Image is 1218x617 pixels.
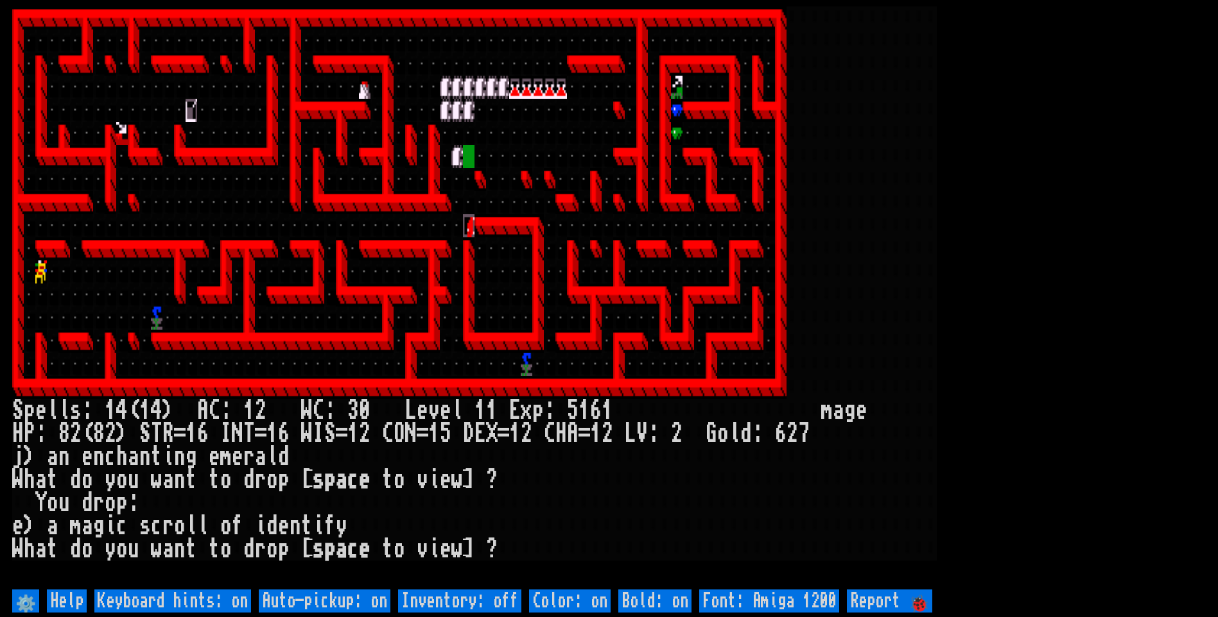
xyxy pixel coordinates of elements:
div: t [186,468,197,491]
div: l [47,399,58,422]
div: 2 [105,422,116,445]
div: [ [301,468,313,491]
div: 1 [474,399,486,422]
div: t [47,537,58,561]
div: t [151,445,162,468]
div: I [313,422,324,445]
div: R [162,422,174,445]
div: W [12,537,24,561]
div: D [463,422,474,445]
div: o [394,537,405,561]
div: i [313,514,324,537]
div: d [243,537,255,561]
div: o [82,468,93,491]
div: a [47,514,58,537]
div: v [417,537,428,561]
div: a [833,399,844,422]
div: l [58,399,70,422]
div: : [220,399,232,422]
div: 1 [186,422,197,445]
div: l [186,514,197,537]
div: w [451,468,463,491]
div: 1 [266,422,278,445]
div: h [116,445,128,468]
div: r [162,514,174,537]
div: u [128,537,139,561]
div: o [116,468,128,491]
div: P [24,422,35,445]
div: p [324,468,336,491]
div: e [278,514,290,537]
div: m [220,445,232,468]
div: 2 [602,422,613,445]
div: o [220,537,232,561]
div: : [752,422,763,445]
div: y [105,537,116,561]
div: s [70,399,82,422]
div: s [313,468,324,491]
div: 2 [671,422,683,445]
div: i [105,514,116,537]
div: t [209,468,220,491]
div: C [209,399,220,422]
div: p [324,537,336,561]
div: g [186,445,197,468]
div: a [162,468,174,491]
div: = [579,422,590,445]
div: n [139,445,151,468]
div: ? [486,537,498,561]
div: o [47,491,58,514]
div: n [93,445,105,468]
div: i [428,537,440,561]
div: o [220,468,232,491]
div: t [209,537,220,561]
div: 1 [579,399,590,422]
div: d [82,491,93,514]
div: 8 [58,422,70,445]
div: 6 [775,422,787,445]
div: X [486,422,498,445]
div: d [70,537,82,561]
div: e [440,468,451,491]
div: h [24,468,35,491]
div: e [440,399,451,422]
div: n [174,468,186,491]
div: a [82,514,93,537]
div: y [336,514,347,537]
div: W [301,422,313,445]
div: e [232,445,243,468]
div: e [359,468,370,491]
div: ] [463,537,474,561]
div: Y [35,491,47,514]
input: Color: on [529,589,611,613]
div: s [313,537,324,561]
div: C [382,422,394,445]
div: f [324,514,336,537]
div: H [555,422,567,445]
div: d [70,468,82,491]
div: p [24,399,35,422]
div: x [521,399,532,422]
div: = [255,422,266,445]
div: a [255,445,266,468]
div: u [128,468,139,491]
div: e [440,537,451,561]
input: Font: Amiga 1200 [699,589,839,613]
div: 4 [151,399,162,422]
div: 2 [255,399,266,422]
div: c [151,514,162,537]
div: [ [301,537,313,561]
div: e [209,445,220,468]
div: ) [24,514,35,537]
div: V [636,422,648,445]
div: S [12,399,24,422]
div: = [174,422,186,445]
div: 1 [602,399,613,422]
div: i [255,514,266,537]
div: A [197,399,209,422]
div: W [12,468,24,491]
div: p [116,491,128,514]
div: 6 [590,399,602,422]
div: E [474,422,486,445]
div: 1 [105,399,116,422]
